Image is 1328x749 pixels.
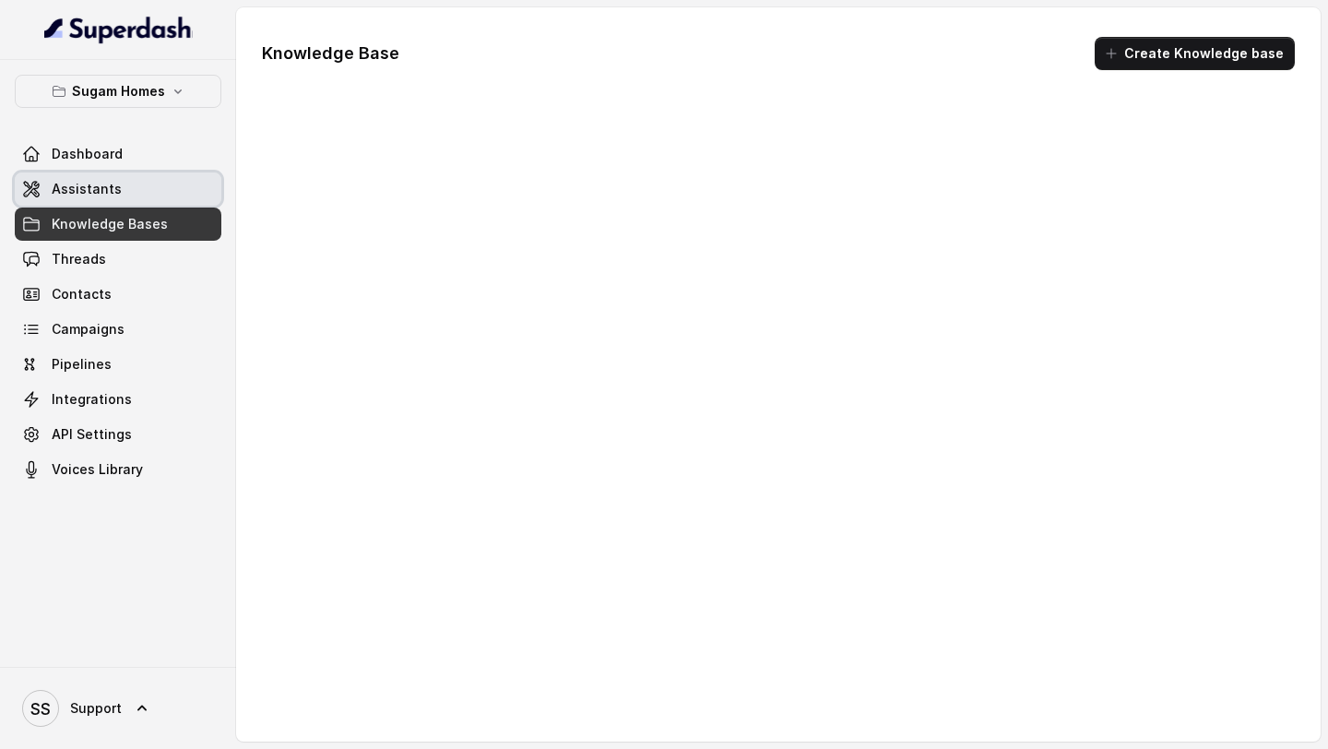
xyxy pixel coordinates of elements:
[52,390,132,409] span: Integrations
[15,208,221,241] a: Knowledge Bases
[52,460,143,479] span: Voices Library
[70,699,122,718] span: Support
[30,699,51,719] text: SS
[15,383,221,416] a: Integrations
[52,320,125,339] span: Campaigns
[44,15,193,44] img: light.svg
[15,313,221,346] a: Campaigns
[15,243,221,276] a: Threads
[52,425,132,444] span: API Settings
[15,453,221,486] a: Voices Library
[52,250,106,268] span: Threads
[15,348,221,381] a: Pipelines
[52,180,122,198] span: Assistants
[1095,37,1295,70] button: Create Knowledge base
[15,75,221,108] button: Sugam Homes
[15,278,221,311] a: Contacts
[72,80,165,102] p: Sugam Homes
[52,285,112,303] span: Contacts
[15,418,221,451] a: API Settings
[52,355,112,374] span: Pipelines
[52,215,168,233] span: Knowledge Bases
[15,137,221,171] a: Dashboard
[52,145,123,163] span: Dashboard
[262,39,399,68] h1: Knowledge Base
[15,172,221,206] a: Assistants
[15,683,221,734] a: Support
